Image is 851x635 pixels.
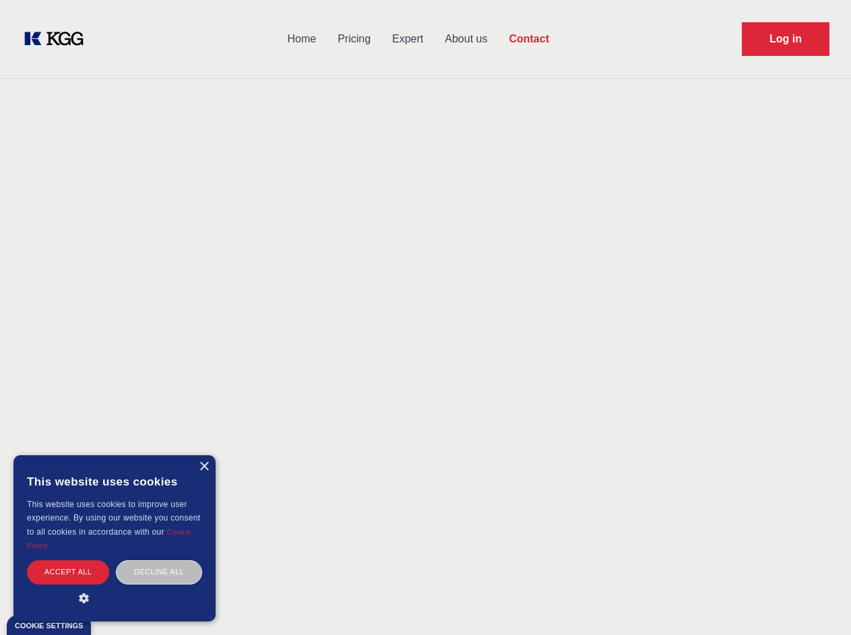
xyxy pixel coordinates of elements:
div: Accept all [27,560,109,584]
div: Cookie settings [15,622,83,630]
a: Contact [498,22,560,57]
a: Cookie Policy [27,528,191,549]
a: Request Demo [742,22,829,56]
a: KOL Knowledge Platform: Talk to Key External Experts (KEE) [22,28,94,50]
span: This website uses cookies to improve user experience. By using our website you consent to all coo... [27,500,200,537]
div: Decline all [116,560,202,584]
a: About us [434,22,498,57]
div: Close [199,462,209,472]
a: Pricing [327,22,381,57]
a: Expert [381,22,434,57]
iframe: Chat Widget [784,570,851,635]
a: Home [276,22,327,57]
div: This website uses cookies [27,465,202,498]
